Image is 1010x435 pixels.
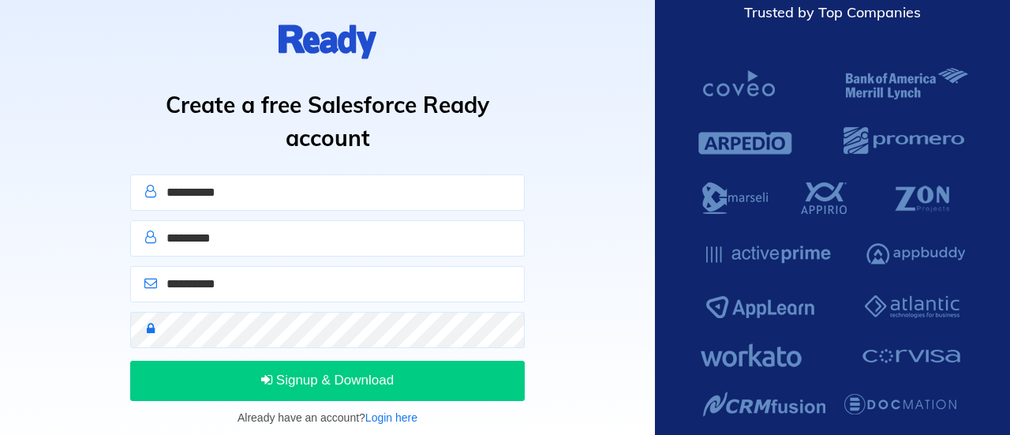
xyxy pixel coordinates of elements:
[130,361,525,400] button: Signup & Download
[125,88,530,155] h1: Create a free Salesforce Ready account
[261,373,394,388] span: Signup & Download
[365,411,417,424] a: Login here
[695,2,971,23] div: Trusted by Top Companies
[130,409,525,426] p: Already have an account?
[695,51,971,433] img: Salesforce Ready Customers
[279,21,376,63] img: logo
